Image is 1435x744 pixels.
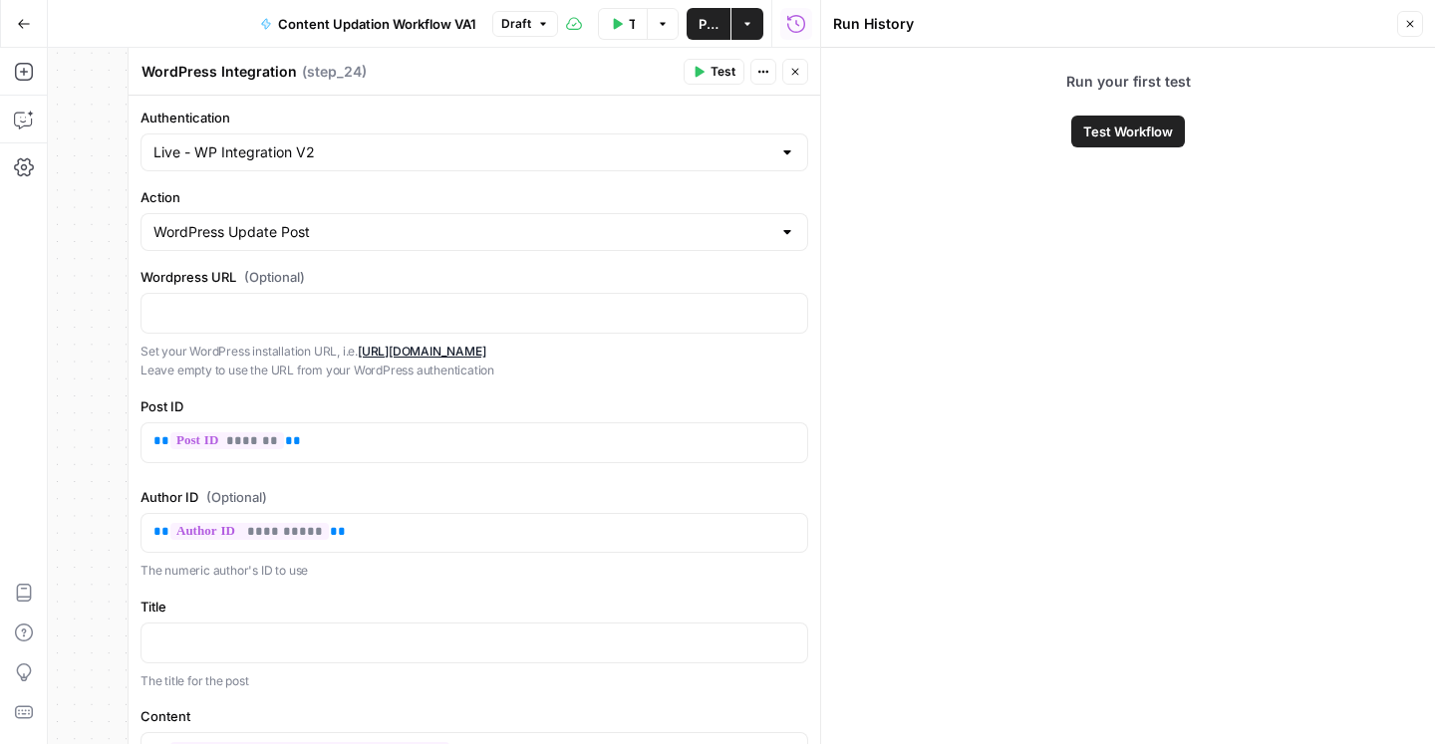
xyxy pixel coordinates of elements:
p: The title for the post [141,671,808,691]
span: Test Workflow [629,14,635,34]
button: Test [684,59,744,85]
span: ( step_24 ) [302,62,367,82]
span: Publish [699,14,718,34]
p: Set your WordPress installation URL, i.e. Leave empty to use the URL from your WordPress authenti... [141,342,808,380]
label: Wordpress URL [141,267,808,287]
input: Live - WP Integration V2 [153,142,771,162]
span: Content Updation Workflow VA1 [278,14,476,34]
span: (Optional) [244,267,305,287]
button: Test Workflow [598,8,647,40]
span: Test [711,63,735,81]
a: [URL][DOMAIN_NAME] [358,344,486,359]
label: Authentication [141,108,808,127]
button: Draft [492,11,558,37]
label: Post ID [141,396,808,416]
label: Author ID [141,487,808,507]
span: Run your first test [1042,48,1215,116]
button: Test Workflow [1071,116,1185,147]
input: WordPress Update Post [153,222,771,242]
span: Test Workflow [1083,122,1173,141]
p: The numeric author's ID to use [141,561,808,581]
label: Content [141,706,808,726]
label: Action [141,187,808,207]
button: Publish [687,8,730,40]
span: Draft [501,15,531,33]
button: Content Updation Workflow VA1 [248,8,488,40]
span: (Optional) [206,487,267,507]
label: Title [141,597,808,617]
textarea: WordPress Integration [142,62,297,82]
